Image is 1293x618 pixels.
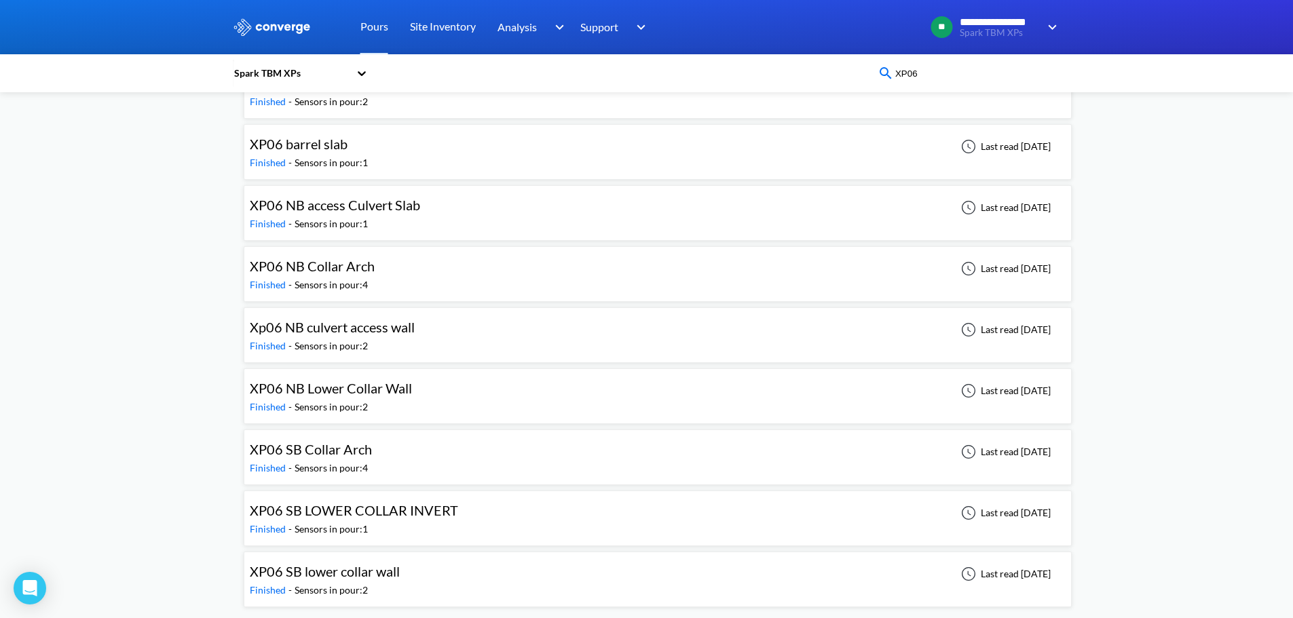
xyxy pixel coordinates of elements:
span: XP06 NB Lower Collar Wall [250,380,412,396]
img: downArrow.svg [1039,19,1061,35]
span: - [288,462,295,474]
img: downArrow.svg [546,19,567,35]
span: Xp06 NB culvert access wall [250,319,415,335]
span: Finished [250,462,288,474]
span: Finished [250,584,288,596]
span: Finished [250,279,288,290]
span: XP06 SB Collar Arch [250,441,372,457]
a: XP06 SB LOWER COLLAR INVERTFinished-Sensors in pour:1Last read [DATE] [244,506,1072,518]
div: Open Intercom Messenger [14,572,46,604]
span: - [288,340,295,351]
img: icon-search-blue.svg [878,65,894,81]
div: Spark TBM XPs [233,66,350,81]
span: Support [580,18,618,35]
span: - [288,279,295,290]
span: XP06 SB LOWER COLLAR INVERT [250,502,458,518]
span: XP06 NB Collar Arch [250,258,375,274]
span: Finished [250,401,288,412]
span: Spark TBM XPs [960,28,1038,38]
a: XP06 NB Collar ArchFinished-Sensors in pour:4Last read [DATE] [244,262,1072,273]
img: downArrow.svg [628,19,650,35]
span: - [288,218,295,229]
div: Sensors in pour: 2 [295,94,368,109]
a: XP06 SB Collar ArchFinished-Sensors in pour:4Last read [DATE] [244,445,1072,457]
a: XP06 barrel slabFinished-Sensors in pour:1Last read [DATE] [244,140,1072,151]
span: Finished [250,340,288,351]
span: Analysis [498,18,537,35]
span: Finished [250,96,288,107]
span: Finished [250,218,288,229]
div: Sensors in pour: 1 [295,522,368,537]
span: - [288,584,295,596]
div: Sensors in pour: 4 [295,461,368,476]
div: Last read [DATE] [954,444,1055,460]
div: Last read [DATE] [954,566,1055,582]
div: Last read [DATE] [954,138,1055,155]
div: Sensors in pour: 2 [295,583,368,598]
img: logo_ewhite.svg [233,18,312,36]
div: Sensors in pour: 2 [295,339,368,353]
div: Sensors in pour: 1 [295,155,368,170]
a: XP06 NB access Culvert SlabFinished-Sensors in pour:1Last read [DATE] [244,201,1072,212]
div: Last read [DATE] [954,383,1055,399]
div: Last read [DATE] [954,199,1055,216]
span: Finished [250,157,288,168]
div: Last read [DATE] [954,260,1055,277]
span: - [288,157,295,168]
a: XP06 NB Lower Collar WallFinished-Sensors in pour:2Last read [DATE] [244,384,1072,395]
span: - [288,401,295,412]
span: XP06 barrel slab [250,136,348,152]
a: XP06 SB lower collar wallFinished-Sensors in pour:2Last read [DATE] [244,567,1072,579]
div: Sensors in pour: 2 [295,400,368,414]
div: Last read [DATE] [954,505,1055,521]
div: Sensors in pour: 1 [295,216,368,231]
div: Last read [DATE] [954,322,1055,338]
div: Sensors in pour: 4 [295,277,368,292]
a: Xp06 NB culvert access wallFinished-Sensors in pour:2Last read [DATE] [244,323,1072,334]
span: XP06 SB lower collar wall [250,563,400,579]
span: - [288,96,295,107]
span: XP06 NB access Culvert Slab [250,197,420,213]
input: Type your pour name [894,66,1058,81]
span: Finished [250,523,288,535]
span: - [288,523,295,535]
